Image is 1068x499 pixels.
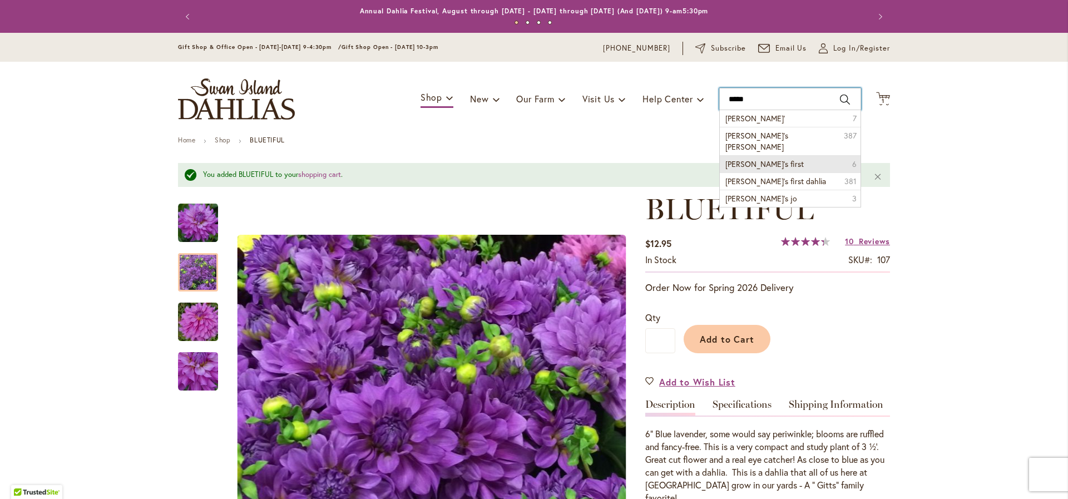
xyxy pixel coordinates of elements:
[877,254,890,266] div: 107
[603,43,670,54] a: [PHONE_NUMBER]
[178,192,229,242] div: Bluetiful
[852,193,857,204] span: 3
[833,43,890,54] span: Log In/Register
[819,43,890,54] a: Log In/Register
[645,238,671,249] span: $12.95
[645,281,890,294] p: Order Now for Spring 2026 Delivery
[645,254,676,265] span: In stock
[203,170,857,180] div: You added BLUETIFUL to your .
[725,159,804,169] span: [PERSON_NAME]'s first
[840,91,850,108] button: Search
[298,170,341,179] a: shopping cart
[713,399,772,416] a: Specifications
[859,236,890,246] span: Reviews
[844,176,857,187] span: 381
[852,159,857,170] span: 6
[582,93,615,105] span: Visit Us
[725,176,826,186] span: [PERSON_NAME]'s first dahlia
[526,21,530,24] button: 2 of 4
[548,21,552,24] button: 4 of 4
[178,6,200,28] button: Previous
[645,312,660,323] span: Qty
[178,78,295,120] a: store logo
[360,7,709,15] a: Annual Dahlia Festival, August through [DATE] - [DATE] through [DATE] (And [DATE]) 9-am5:30pm
[684,325,770,353] button: Add to Cart
[645,399,695,416] a: Description
[178,351,218,391] img: Bluetiful
[868,6,890,28] button: Next
[882,97,884,105] span: 1
[645,254,676,266] div: Availability
[215,136,230,144] a: Shop
[845,236,890,246] a: 10 Reviews
[8,460,39,491] iframe: Launch Accessibility Center
[711,43,746,54] span: Subscribe
[845,236,853,246] span: 10
[178,136,195,144] a: Home
[178,242,229,292] div: Bluetiful
[537,21,541,24] button: 3 of 4
[470,93,488,105] span: New
[775,43,807,54] span: Email Us
[158,295,238,348] img: Bluetiful
[342,43,438,51] span: Gift Shop Open - [DATE] 10-3pm
[725,193,797,204] span: [PERSON_NAME]'s jo
[844,130,857,141] span: 387
[876,92,890,107] button: 1
[178,202,218,243] img: Bluetiful
[645,191,814,226] span: BLUETIFUL
[515,21,518,24] button: 1 of 4
[853,113,857,124] span: 7
[789,399,883,416] a: Shipping Information
[781,237,830,246] div: 87%
[178,341,218,391] div: Bluetiful
[178,292,229,341] div: Bluetiful
[645,376,735,388] a: Add to Wish List
[725,113,785,123] span: [PERSON_NAME]'
[758,43,807,54] a: Email Us
[725,130,788,152] span: [PERSON_NAME]'s [PERSON_NAME]
[250,136,284,144] strong: BLUETIFUL
[848,254,872,265] strong: SKU
[695,43,746,54] a: Subscribe
[516,93,554,105] span: Our Farm
[178,43,342,51] span: Gift Shop & Office Open - [DATE]-[DATE] 9-4:30pm /
[700,333,755,345] span: Add to Cart
[642,93,693,105] span: Help Center
[659,376,735,388] span: Add to Wish List
[421,91,442,103] span: Shop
